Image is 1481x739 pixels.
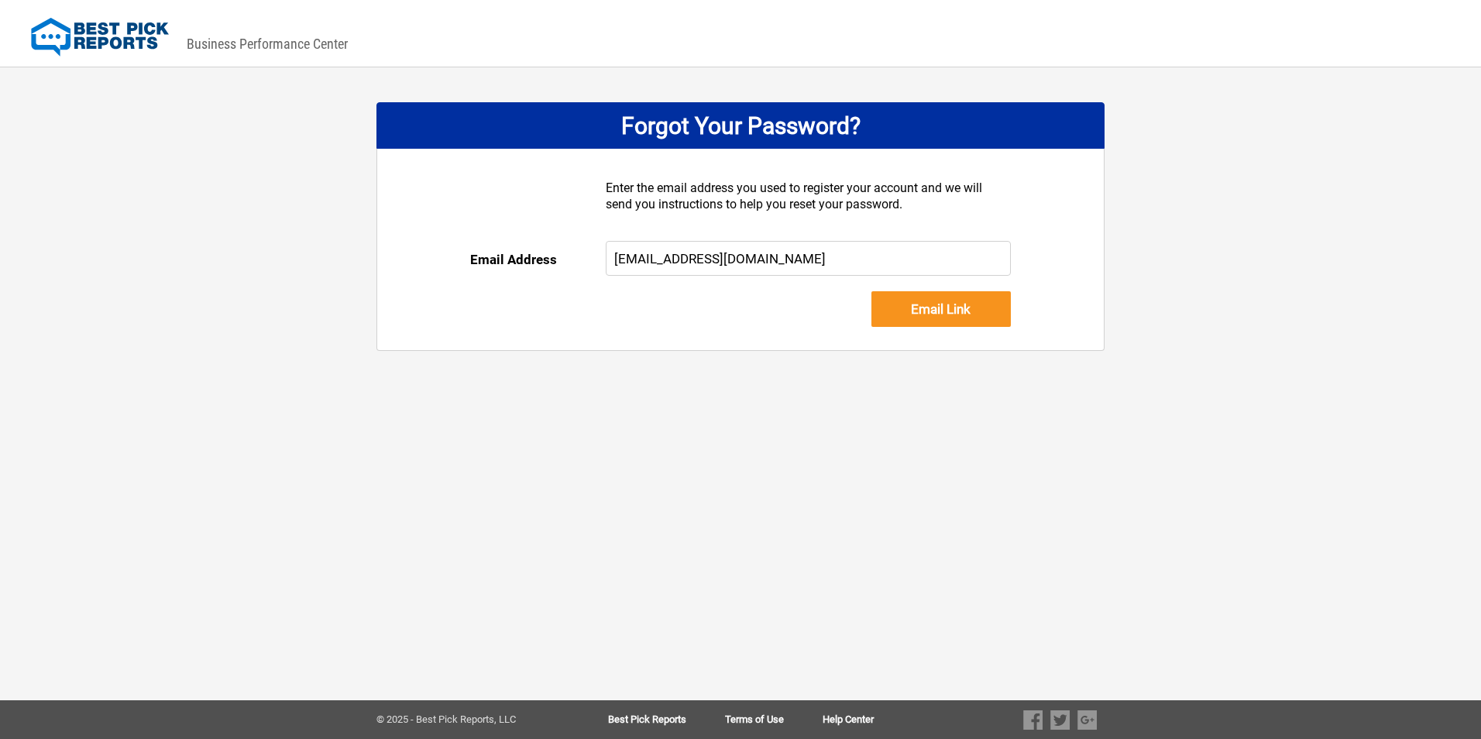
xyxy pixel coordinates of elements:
[606,180,1012,241] div: Enter the email address you used to register your account and we will send you instructions to he...
[725,714,823,725] a: Terms of Use
[470,241,606,278] div: Email Address
[823,714,874,725] a: Help Center
[31,18,169,57] img: Best Pick Reports Logo
[376,102,1105,149] div: Forgot Your Password?
[376,714,558,725] div: © 2025 - Best Pick Reports, LLC
[871,291,1011,327] input: Email Link
[608,714,725,725] a: Best Pick Reports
